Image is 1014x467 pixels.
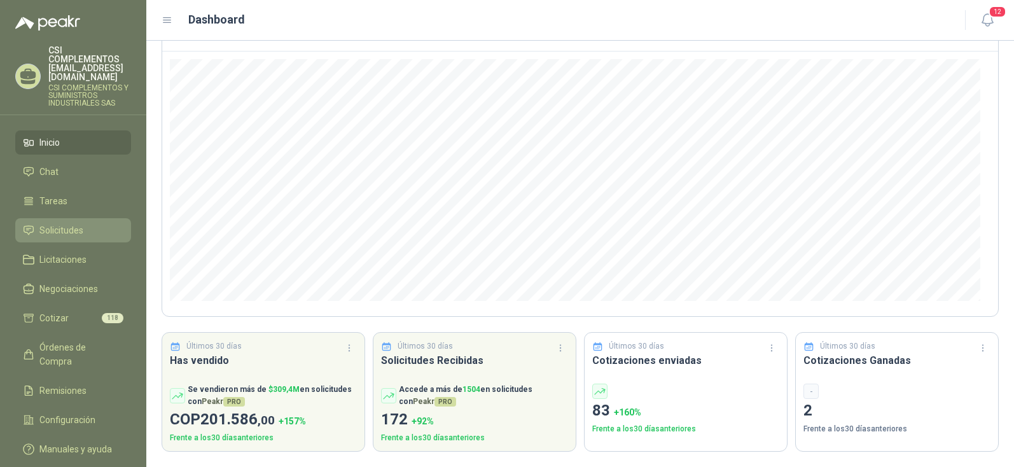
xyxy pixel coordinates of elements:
[592,423,779,435] p: Frente a los 30 días anteriores
[223,397,245,407] span: PRO
[381,352,568,368] h3: Solicitudes Recibidas
[15,130,131,155] a: Inicio
[39,384,87,398] span: Remisiones
[200,410,275,428] span: 201.586
[186,340,242,352] p: Últimos 30 días
[188,384,357,408] p: Se vendieron más de en solicitudes con
[170,432,357,444] p: Frente a los 30 días anteriores
[399,384,568,408] p: Accede a más de en solicitudes con
[39,311,69,325] span: Cotizar
[413,397,456,406] span: Peakr
[398,340,453,352] p: Últimos 30 días
[170,352,357,368] h3: Has vendido
[976,9,999,32] button: 12
[39,340,119,368] span: Órdenes de Compra
[39,442,112,456] span: Manuales y ayuda
[462,385,480,394] span: 1504
[39,136,60,150] span: Inicio
[15,189,131,213] a: Tareas
[15,408,131,432] a: Configuración
[989,6,1006,18] span: 12
[202,397,245,406] span: Peakr
[39,413,95,427] span: Configuración
[39,223,83,237] span: Solicitudes
[412,416,434,426] span: + 92 %
[15,437,131,461] a: Manuales y ayuda
[592,399,779,423] p: 83
[102,313,123,323] span: 118
[434,397,456,407] span: PRO
[381,432,568,444] p: Frente a los 30 días anteriores
[39,253,87,267] span: Licitaciones
[803,399,990,423] p: 2
[803,384,819,399] div: -
[39,165,59,179] span: Chat
[15,160,131,184] a: Chat
[39,282,98,296] span: Negociaciones
[15,247,131,272] a: Licitaciones
[803,423,990,435] p: Frente a los 30 días anteriores
[614,407,641,417] span: + 160 %
[188,11,245,29] h1: Dashboard
[609,340,664,352] p: Últimos 30 días
[48,84,131,107] p: CSI COMPLEMENTOS Y SUMINISTROS INDUSTRIALES SAS
[15,335,131,373] a: Órdenes de Compra
[592,352,779,368] h3: Cotizaciones enviadas
[279,416,306,426] span: + 157 %
[39,194,67,208] span: Tareas
[803,352,990,368] h3: Cotizaciones Ganadas
[15,15,80,31] img: Logo peakr
[15,277,131,301] a: Negociaciones
[268,385,300,394] span: $ 309,4M
[15,218,131,242] a: Solicitudes
[381,408,568,432] p: 172
[15,306,131,330] a: Cotizar118
[48,46,131,81] p: CSI COMPLEMENTOS [EMAIL_ADDRESS][DOMAIN_NAME]
[170,408,357,432] p: COP
[820,340,875,352] p: Últimos 30 días
[258,413,275,428] span: ,00
[15,379,131,403] a: Remisiones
